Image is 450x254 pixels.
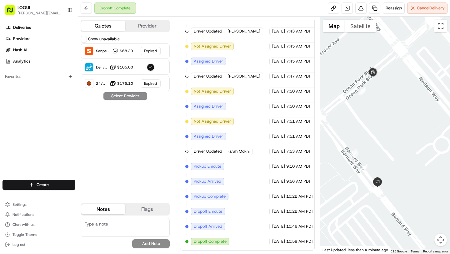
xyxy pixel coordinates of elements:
span: Pylon [62,138,76,143]
span: • [52,97,54,102]
img: Nash [6,6,19,19]
label: Show unavailable [88,36,120,42]
span: Providers [13,36,30,42]
span: [DATE] [272,104,285,109]
a: Nash AI [2,45,78,55]
span: [DATE] [272,119,285,124]
img: 1736555255976-a54dd68f-1ca7-489b-9aae-adbdc363a1c4 [6,60,17,71]
button: Log out [2,240,75,249]
button: Toggle fullscreen view [434,20,447,32]
a: Terms (opens in new tab) [411,250,419,253]
span: 9:10 AM PDT [286,164,311,169]
span: [DATE] [272,74,285,79]
span: 10:46 AM PDT [286,224,313,229]
button: See all [97,80,114,88]
span: 7:45 AM PDT [286,43,311,49]
span: $175.10 [117,81,133,86]
span: 24/7 Errands (General LA Catering) [96,81,107,86]
div: Last Updated: less than a minute ago [320,246,391,254]
button: Toggle Theme [2,230,75,239]
span: Create [37,182,49,188]
span: Notifications [12,212,34,217]
button: Settings [2,200,75,209]
button: $105.00 [110,64,133,70]
span: [DATE] [272,43,285,49]
img: 24/7 Errands (General LA Catering) [85,79,93,88]
img: Google [322,246,342,254]
span: Driver Updated [194,74,222,79]
span: DeliverThat [96,65,107,70]
div: Expired [141,79,161,88]
a: Analytics [2,56,78,66]
span: Not Assigned Driver [194,43,231,49]
span: [DATE] [272,224,285,229]
span: Knowledge Base [12,123,48,129]
span: [DATE] [272,149,285,154]
div: We're available if you need us! [21,66,79,71]
span: Dropoff Complete [194,239,227,244]
span: Toggle Theme [12,232,37,237]
span: [DATE] [272,89,285,94]
span: Driver Updated [194,149,222,154]
span: Assigned Driver [194,134,223,139]
button: LOQUI[PERSON_NAME][EMAIL_ADDRESS][DOMAIN_NAME] [2,3,65,18]
div: Favorites [2,72,75,82]
span: Log out [12,242,25,247]
button: Notifications [2,210,75,219]
a: 📗Knowledge Base [4,120,50,132]
input: Clear [16,40,103,47]
span: [DATE] [55,97,68,102]
button: CancelDelivery [407,3,447,14]
span: Senpex (small package) [96,48,110,53]
span: 7:51 AM PDT [286,119,311,124]
button: $68.39 [112,48,133,54]
img: Senpex (small package) [85,47,93,55]
span: API Documentation [59,123,100,129]
span: 10:58 AM PDT [286,239,313,244]
span: 10:22 AM PDT [286,194,313,199]
span: 7:51 AM PDT [286,134,311,139]
span: 7:50 AM PDT [286,104,311,109]
span: 7:45 AM PDT [286,58,311,64]
button: $175.10 [110,80,133,87]
button: Show satellite imagery [345,20,376,32]
span: 7:50 AM PDT [286,89,311,94]
span: [DATE] [272,179,285,184]
span: [DATE] [272,209,285,214]
span: Not Assigned Driver [194,89,231,94]
span: Dropoff Enroute [194,209,222,214]
span: Cancel Delivery [417,5,445,11]
span: Pickup Enroute [194,164,221,169]
button: Start new chat [106,62,114,69]
a: Powered byPylon [44,138,76,143]
button: Chat with us! [2,220,75,229]
span: [DATE] [272,58,285,64]
div: Past conversations [6,81,42,86]
a: Providers [2,34,78,44]
span: Pickup Complete [194,194,226,199]
div: 39 [358,89,365,95]
button: Show street map [323,20,345,32]
img: Alwin [6,91,16,101]
span: $105.00 [117,65,133,70]
span: Chat with us! [12,222,35,227]
button: [PERSON_NAME][EMAIL_ADDRESS][DOMAIN_NAME] [17,11,62,16]
span: [PERSON_NAME] [227,28,260,34]
span: Farah Mokni [227,149,250,154]
button: Create [2,180,75,190]
button: Quotes [81,21,125,31]
span: [DATE] [272,239,285,244]
a: Deliveries [2,23,78,33]
div: 💻 [53,124,58,129]
button: Reassign [383,3,405,14]
span: Pickup Arrived [194,179,221,184]
a: 💻API Documentation [50,120,103,132]
span: [PERSON_NAME] [19,97,51,102]
span: LOQUI [17,4,30,11]
img: DeliverThat [85,63,93,71]
a: Open this area in Google Maps (opens a new window) [322,246,342,254]
span: Analytics [13,58,30,64]
span: 7:53 AM PDT [286,149,311,154]
div: 📗 [6,124,11,129]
